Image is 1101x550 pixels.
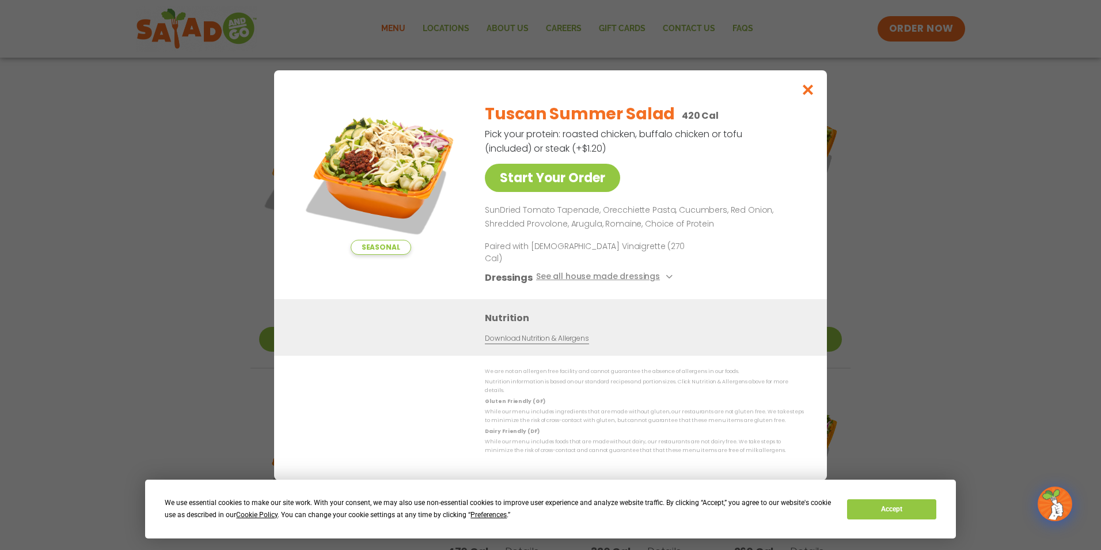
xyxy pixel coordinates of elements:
[485,427,539,434] strong: Dairy Friendly (DF)
[485,378,804,395] p: Nutrition information is based on our standard recipes and portion sizes. Click Nutrition & Aller...
[485,204,799,231] p: SunDried Tomato Tapenade, Orecchiette Pasta, Cucumbers, Red Onion, Shredded Provolone, Arugula, R...
[165,497,833,521] div: We use essential cookies to make our site work. With your consent, we may also use non-essential ...
[351,240,411,255] span: Seasonal
[300,93,461,255] img: Featured product photo for Tuscan Summer Salad
[789,70,827,109] button: Close modal
[485,367,804,376] p: We are not an allergen free facility and cannot guarantee the absence of allergens in our foods.
[236,511,278,519] span: Cookie Policy
[485,397,545,404] strong: Gluten Friendly (GF)
[485,270,533,284] h3: Dressings
[485,438,804,455] p: While our menu includes foods that are made without dairy, our restaurants are not dairy free. We...
[470,511,507,519] span: Preferences
[145,480,956,538] div: Cookie Consent Prompt
[536,270,676,284] button: See all house made dressings
[485,102,675,126] h2: Tuscan Summer Salad
[1039,488,1071,520] img: wpChatIcon
[682,108,719,123] p: 420 Cal
[485,310,810,325] h3: Nutrition
[485,333,589,344] a: Download Nutrition & Allergens
[485,127,744,156] p: Pick your protein: roasted chicken, buffalo chicken or tofu (included) or steak (+$1.20)
[485,240,698,264] p: Paired with [DEMOGRAPHIC_DATA] Vinaigrette (270 Cal)
[485,408,804,425] p: While our menu includes ingredients that are made without gluten, our restaurants are not gluten ...
[847,499,936,519] button: Accept
[485,164,620,192] a: Start Your Order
